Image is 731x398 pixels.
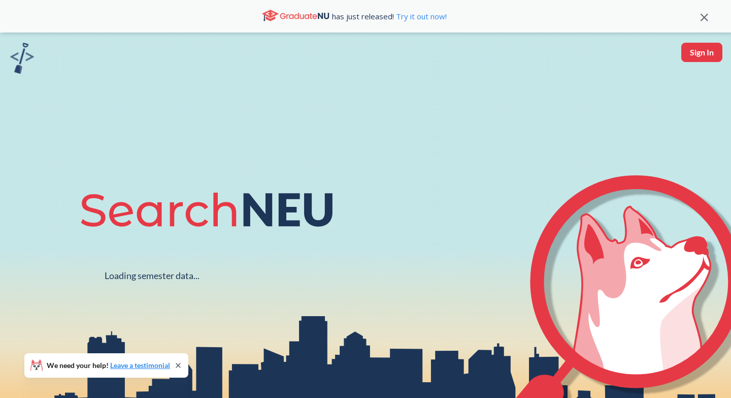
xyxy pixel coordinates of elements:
[105,270,200,282] div: Loading semester data...
[332,11,447,22] span: has just released!
[10,43,34,74] img: sandbox logo
[681,43,722,62] button: Sign In
[110,361,170,370] a: Leave a testimonial
[10,43,34,77] a: sandbox logo
[47,362,170,369] span: We need your help!
[394,11,447,21] a: Try it out now!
